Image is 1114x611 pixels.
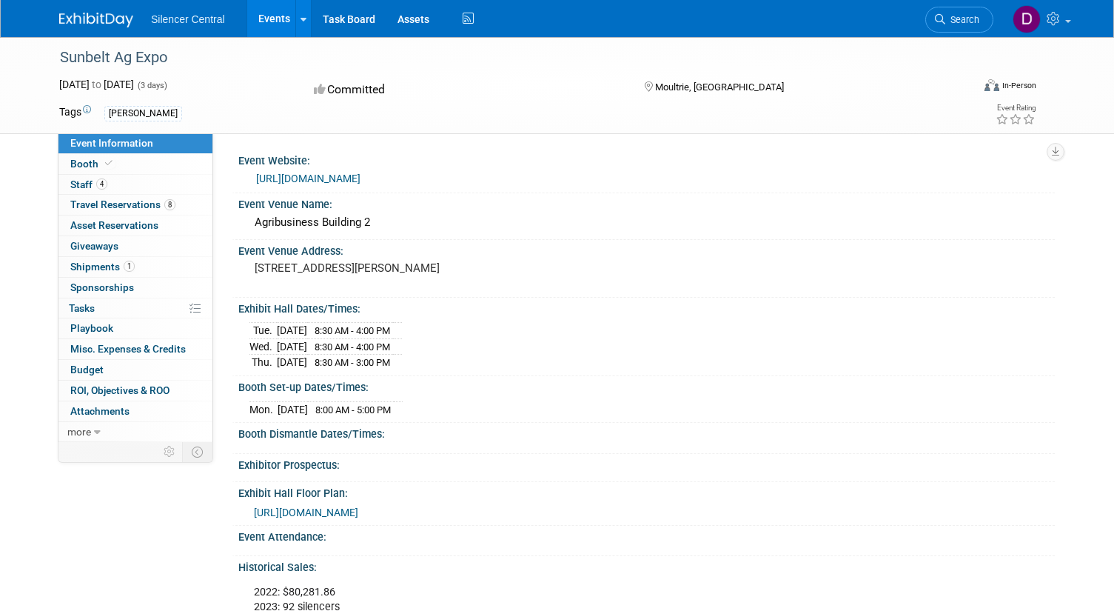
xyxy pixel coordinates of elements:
td: [DATE] [277,323,307,339]
td: Mon. [249,401,278,417]
span: more [67,426,91,438]
div: Exhibit Hall Dates/Times: [238,298,1055,316]
span: Giveaways [70,240,118,252]
span: Playbook [70,322,113,334]
span: Attachments [70,405,130,417]
td: [DATE] [278,401,308,417]
a: Search [925,7,993,33]
td: [DATE] [277,338,307,355]
span: 8:30 AM - 4:00 PM [315,325,390,336]
span: ROI, Objectives & ROO [70,384,170,396]
a: Staff4 [58,175,212,195]
span: to [90,79,104,90]
span: Shipments [70,261,135,273]
span: 8:30 AM - 4:00 PM [315,341,390,353]
span: 8:30 AM - 3:00 PM [315,357,390,368]
span: Event Information [70,137,153,149]
a: Misc. Expenses & Credits [58,339,212,359]
span: Staff [70,178,107,190]
a: Attachments [58,401,212,421]
div: [PERSON_NAME] [104,106,182,121]
div: Event Venue Address: [238,240,1055,258]
div: Committed [309,77,620,103]
span: 1 [124,261,135,272]
div: In-Person [1001,80,1036,91]
pre: [STREET_ADDRESS][PERSON_NAME] [255,261,563,275]
img: Dean Woods [1013,5,1041,33]
span: Silencer Central [151,13,225,25]
img: Format-Inperson.png [984,79,999,91]
span: (3 days) [136,81,167,90]
div: Event Rating [996,104,1036,112]
td: Toggle Event Tabs [183,442,213,461]
td: Tue. [249,323,277,339]
a: Booth [58,154,212,174]
div: Event Venue Name: [238,193,1055,212]
a: Budget [58,360,212,380]
td: Personalize Event Tab Strip [157,442,183,461]
span: Misc. Expenses & Credits [70,343,186,355]
a: Tasks [58,298,212,318]
div: Event Attendance: [238,526,1055,544]
span: Tasks [69,302,95,314]
span: Booth [70,158,115,170]
div: Booth Dismantle Dates/Times: [238,423,1055,441]
a: Playbook [58,318,212,338]
img: ExhibitDay [59,13,133,27]
a: Asset Reservations [58,216,212,236]
td: Thu. [249,355,277,370]
span: Search [945,14,979,25]
a: Giveaways [58,236,212,256]
span: [DATE] [DATE] [59,79,134,90]
span: 8:00 AM - 5:00 PM [315,404,391,415]
div: Historical Sales: [238,556,1055,575]
div: Exhibit Hall Floor Plan: [238,482,1055,501]
span: Sponsorships [70,281,134,293]
span: Travel Reservations [70,198,175,210]
a: Sponsorships [58,278,212,298]
span: Moultrie, [GEOGRAPHIC_DATA] [655,81,784,93]
div: Agribusiness Building 2 [249,211,1044,234]
a: [URL][DOMAIN_NAME] [256,173,360,184]
div: Exhibitor Prospectus: [238,454,1055,473]
span: Asset Reservations [70,219,158,231]
td: [DATE] [277,355,307,370]
i: Booth reservation complete [105,159,113,167]
a: ROI, Objectives & ROO [58,381,212,401]
div: Event Format [892,77,1036,99]
a: Travel Reservations8 [58,195,212,215]
td: Wed. [249,338,277,355]
a: more [58,422,212,442]
div: Booth Set-up Dates/Times: [238,376,1055,395]
span: Budget [70,364,104,375]
a: [URL][DOMAIN_NAME] [254,507,358,518]
span: 4 [96,178,107,190]
span: 8 [164,199,175,210]
div: Sunbelt Ag Expo [55,44,953,71]
a: Shipments1 [58,257,212,277]
td: Tags [59,104,91,121]
div: Event Website: [238,150,1055,168]
a: Event Information [58,133,212,153]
